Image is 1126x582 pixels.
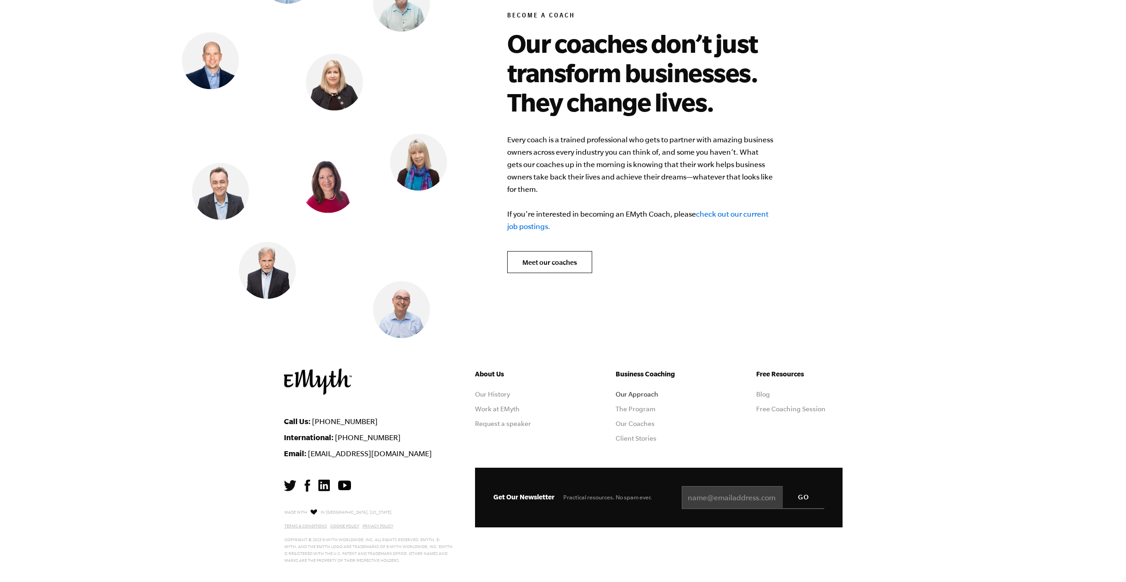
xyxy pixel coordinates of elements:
a: Privacy Policy [362,524,393,528]
h5: Business Coaching [616,369,702,380]
img: EMyth [284,369,352,395]
h5: Free Resources [756,369,843,380]
a: Our Approach [616,391,658,398]
img: Love [311,509,317,515]
a: [PHONE_NUMBER] [312,417,378,425]
a: [EMAIL_ADDRESS][DOMAIN_NAME] [308,449,432,458]
a: Client Stories [616,435,656,442]
strong: International: [284,433,334,442]
img: LinkedIn [318,480,330,491]
a: check out our current job postings. [507,210,769,230]
a: Free Coaching Session [756,405,826,413]
a: Request a speaker [475,420,531,427]
img: Twitter [284,480,296,491]
img: Vicky Gavrias, EMyth Business Coach [300,156,356,213]
input: name@emailaddress.com [682,486,824,509]
img: Mary Rydman, EMyth Business Coach [390,134,447,190]
a: [PHONE_NUMBER] [335,433,401,442]
a: Cookie Policy [330,524,359,528]
img: Tricia Amara, EMyth Business Coach [306,54,363,111]
h6: Become a Coach [507,12,798,21]
a: Our Coaches [616,420,655,427]
p: Made with in [GEOGRAPHIC_DATA], [US_STATE]. Copyright © 2025 E-Myth Worldwide, Inc. All rights re... [284,508,453,564]
a: Blog [756,391,770,398]
img: Jonathan Slater, EMyth Business Coach [182,32,239,89]
a: Our History [475,391,510,398]
a: Work at EMyth [475,405,520,413]
a: Terms & Conditions [284,524,327,528]
img: Steve Edkins, EMyth Business Coach [239,242,296,299]
p: Every coach is a trained professional who gets to partner with amazing business owners across eve... [507,134,774,233]
h2: Our coaches don’t just transform businesses. They change lives. [507,28,798,117]
img: YouTube [338,481,351,490]
h5: About Us [475,369,561,380]
a: Meet our coaches [507,251,592,273]
img: Facebook [305,480,310,492]
div: Chat-Widget [1080,538,1126,582]
input: GO [783,486,824,508]
strong: Call Us: [284,417,311,425]
strong: Email: [284,449,306,458]
span: Get Our Newsletter [493,493,555,501]
img: Nick Lawler, EMyth Business Coach [192,163,249,220]
a: The Program [616,405,656,413]
span: Practical resources. No spam ever. [563,494,652,501]
iframe: Chat Widget [1080,538,1126,582]
img: Shachar Perlman, EMyth Business Coach [373,281,430,338]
